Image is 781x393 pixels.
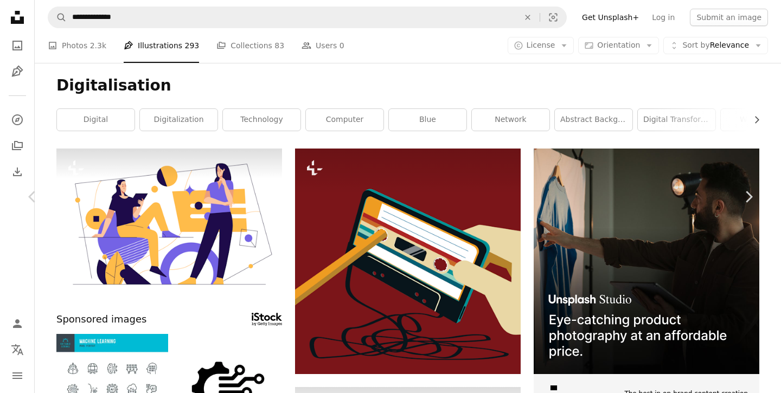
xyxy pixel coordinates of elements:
[340,40,344,51] span: 0
[747,109,759,131] button: scroll list to the right
[682,40,749,51] span: Relevance
[56,218,282,228] a: Modernt flat style outline vector illustration on the subject of media, technologies, communicati...
[389,109,466,131] a: blue
[140,109,217,131] a: digitalization
[295,256,521,266] a: a hand holding a pencil over a cassette player
[578,37,659,54] button: Orientation
[306,109,383,131] a: computer
[7,365,28,386] button: Menu
[508,37,574,54] button: License
[716,145,781,249] a: Next
[56,76,759,95] h1: Digitalisation
[7,135,28,157] a: Collections
[597,41,640,49] span: Orientation
[48,7,567,28] form: Find visuals sitewide
[527,41,555,49] span: License
[690,9,768,26] button: Submit an image
[7,339,28,360] button: Language
[216,28,284,63] a: Collections 83
[663,37,768,54] button: Sort byRelevance
[555,109,632,131] a: abstract background
[575,9,645,26] a: Get Unsplash+
[57,109,135,131] a: digital
[302,28,344,63] a: Users 0
[48,7,67,28] button: Search Unsplash
[540,7,566,28] button: Visual search
[295,149,521,374] img: a hand holding a pencil over a cassette player
[90,40,106,51] span: 2.3k
[472,109,549,131] a: network
[7,61,28,82] a: Illustrations
[223,109,300,131] a: technology
[516,7,540,28] button: Clear
[56,149,282,299] img: Modernt flat style outline vector illustration on the subject of media, technologies, communicati...
[56,312,146,327] span: Sponsored images
[274,40,284,51] span: 83
[645,9,681,26] a: Log in
[7,313,28,334] a: Log in / Sign up
[638,109,715,131] a: digital transformation
[48,28,106,63] a: Photos 2.3k
[7,109,28,131] a: Explore
[534,149,759,374] img: file-1715714098234-25b8b4e9d8faimage
[682,41,709,49] span: Sort by
[7,35,28,56] a: Photos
